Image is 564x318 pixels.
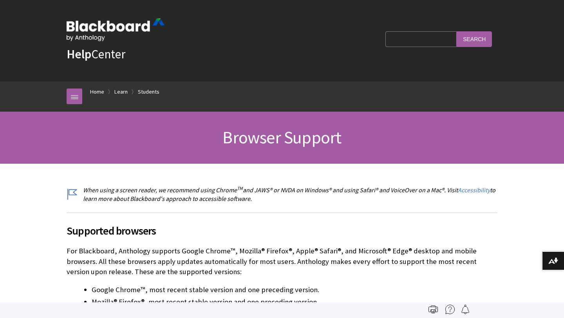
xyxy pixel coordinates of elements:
[445,305,455,314] img: More help
[428,305,438,314] img: Print
[222,126,341,148] span: Browser Support
[138,87,159,97] a: Students
[461,305,470,314] img: Follow this page
[237,185,243,191] sup: TM
[92,296,497,307] li: Mozilla® Firefox®, most recent stable version and one preceding version.
[67,222,497,239] span: Supported browsers
[90,87,104,97] a: Home
[67,246,497,277] p: For Blackboard, Anthology supports Google Chrome™, Mozilla® Firefox®, Apple® Safari®, and Microso...
[457,31,492,47] input: Search
[67,18,164,41] img: Blackboard by Anthology
[92,284,497,295] li: Google Chrome™, most recent stable version and one preceding version.
[67,186,497,203] p: When using a screen reader, we recommend using Chrome and JAWS® or NVDA on Windows® and using Saf...
[67,46,125,62] a: HelpCenter
[114,87,128,97] a: Learn
[458,186,490,194] a: Accessibility
[67,46,91,62] strong: Help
